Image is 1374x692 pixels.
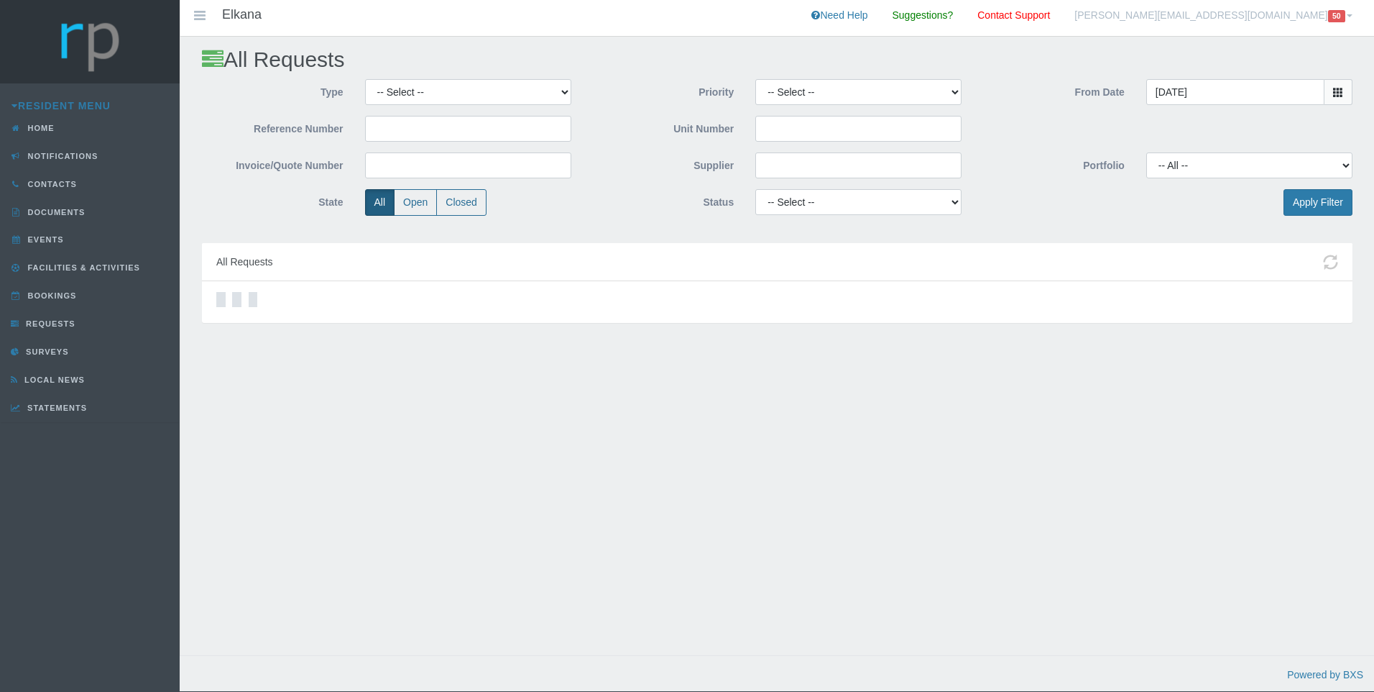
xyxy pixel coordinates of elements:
[24,208,86,217] span: Documents
[191,189,354,211] label: State
[22,319,75,328] span: Requests
[365,189,395,216] label: All
[232,292,241,307] div: Loading…
[394,189,437,216] label: Open
[191,152,354,174] label: Invoice/Quote Number
[24,263,140,272] span: Facilities & Activities
[1328,10,1345,22] span: 50
[972,152,1135,174] label: Portfolio
[24,291,77,300] span: Bookings
[1287,669,1363,680] a: Powered by BXS
[1283,189,1352,216] button: Apply Filter
[202,47,1352,71] h2: All Requests
[24,404,87,412] span: Statements
[11,100,111,111] a: Resident Menu
[222,8,262,22] h4: Elkana
[21,375,85,384] span: Local News
[24,124,55,132] span: Home
[582,116,745,137] label: Unit Number
[582,189,745,211] label: Status
[972,79,1135,101] label: From Date
[22,347,68,356] span: Surveys
[582,79,745,101] label: Priority
[202,243,1352,282] div: All Requests
[24,180,77,188] span: Contacts
[436,189,487,216] label: Closed
[191,79,354,101] label: Type
[582,152,745,174] label: Supplier
[24,235,64,244] span: Events
[24,152,98,160] span: Notifications
[191,116,354,137] label: Reference Number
